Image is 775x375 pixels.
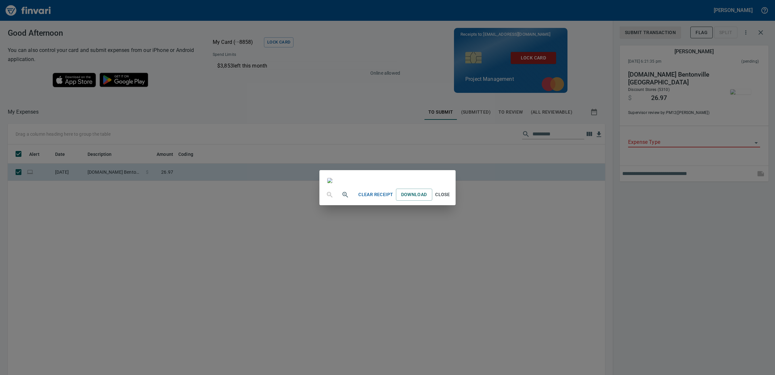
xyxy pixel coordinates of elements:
a: Download [396,189,432,201]
span: Download [401,191,427,199]
img: receipts%2Ftapani%2F2025-09-08%2FkYxy9VRFtQOdZOC5qMQVWn91i2s1__J4Z6zzjuGdUll6S7hvdQl.jpg [327,178,332,183]
span: Clear Receipt [358,191,393,199]
button: Clear Receipt [356,189,396,201]
button: Close [432,189,453,201]
span: Close [435,191,450,199]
